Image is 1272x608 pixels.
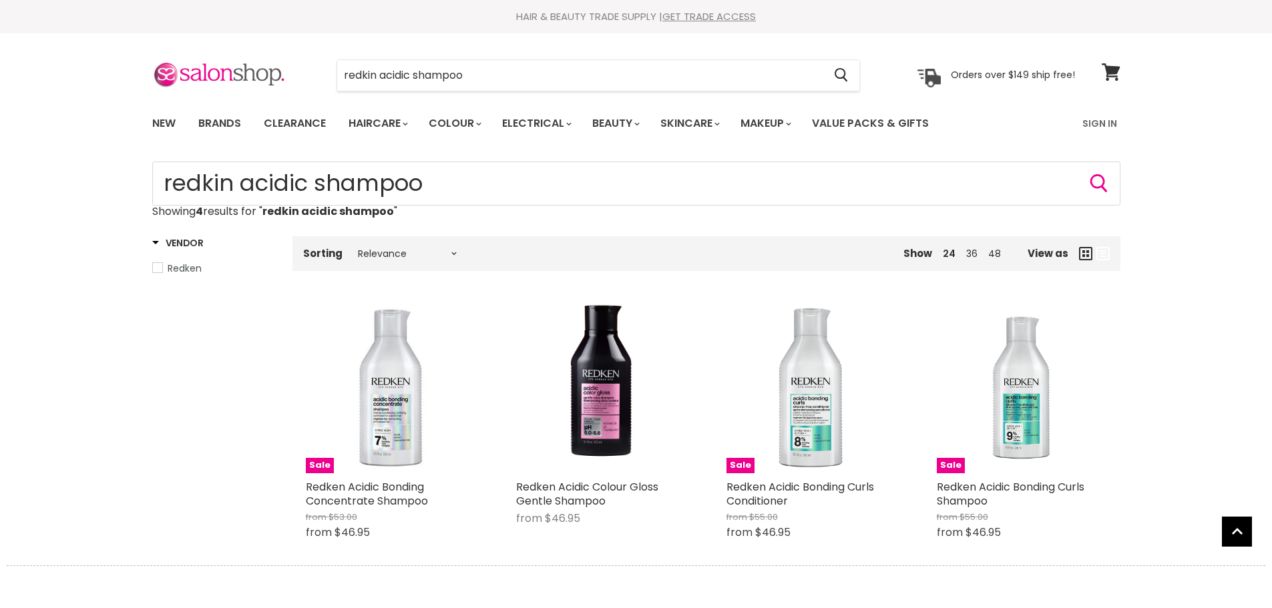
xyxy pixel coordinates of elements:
[1074,109,1125,137] a: Sign In
[196,204,203,219] strong: 4
[142,109,186,137] a: New
[726,511,747,523] span: from
[419,109,489,137] a: Colour
[726,303,897,473] img: Redken Acidic Bonding Curls Conditioner
[492,109,580,137] a: Electrical
[582,109,648,137] a: Beauty
[960,511,988,523] span: $55.00
[188,109,251,137] a: Brands
[152,206,1120,218] p: Showing results for " "
[168,262,202,275] span: Redken
[254,109,336,137] a: Clearance
[937,525,963,540] span: from
[516,303,686,473] img: Redken Acidic Colour Gloss Gentle Shampoo
[937,479,1084,509] a: Redken Acidic Bonding Curls Shampoo
[966,525,1001,540] span: $46.95
[306,303,476,473] img: Redken Acidic Bonding Concentrate Shampoo
[951,69,1075,81] p: Orders over $149 ship free!
[516,511,542,526] span: from
[337,60,824,91] input: Search
[306,458,334,473] span: Sale
[726,525,753,540] span: from
[306,303,476,473] a: Redken Acidic Bonding Concentrate ShampooSale
[339,109,416,137] a: Haircare
[730,109,799,137] a: Makeup
[650,109,728,137] a: Skincare
[337,59,860,91] form: Product
[516,479,658,509] a: Redken Acidic Colour Gloss Gentle Shampoo
[937,303,1107,473] a: Redken Acidic Bonding Curls ShampooSale
[335,525,370,540] span: $46.95
[306,511,327,523] span: from
[824,60,859,91] button: Search
[303,248,343,259] label: Sorting
[755,525,791,540] span: $46.95
[152,261,276,276] a: Redken
[306,525,332,540] span: from
[329,511,357,523] span: $53.00
[662,9,756,23] a: GET TRADE ACCESS
[152,162,1120,206] form: Product
[1088,173,1110,194] button: Search
[1028,248,1068,259] span: View as
[152,236,204,250] h3: Vendor
[966,247,978,260] a: 36
[749,511,778,523] span: $55.00
[937,511,958,523] span: from
[152,162,1120,206] input: Search
[142,104,1007,143] ul: Main menu
[943,247,956,260] a: 24
[136,10,1137,23] div: HAIR & BEAUTY TRADE SUPPLY |
[726,303,897,473] a: Redken Acidic Bonding Curls ConditionerSale
[937,458,965,473] span: Sale
[306,479,428,509] a: Redken Acidic Bonding Concentrate Shampoo
[988,247,1001,260] a: 48
[802,109,939,137] a: Value Packs & Gifts
[262,204,394,219] strong: redkin acidic shampoo
[726,458,755,473] span: Sale
[726,479,874,509] a: Redken Acidic Bonding Curls Conditioner
[903,246,932,260] span: Show
[937,303,1107,473] img: Redken Acidic Bonding Curls Shampoo
[136,104,1137,143] nav: Main
[545,511,580,526] span: $46.95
